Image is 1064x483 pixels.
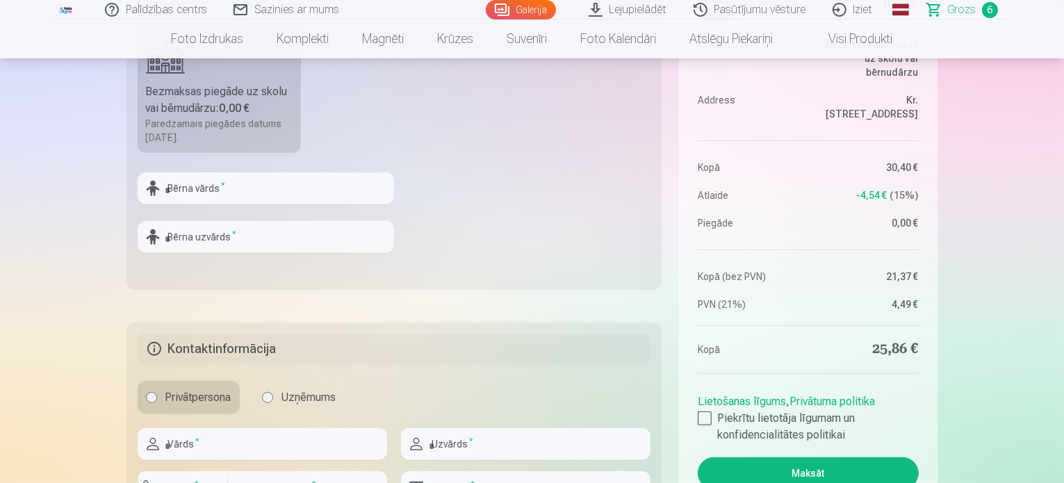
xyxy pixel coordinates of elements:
[146,117,293,145] div: Paredzamais piegādes datums [DATE].
[698,340,801,359] dt: Kopā
[815,216,919,230] dd: 0,00 €
[815,93,919,121] dd: Kr. [STREET_ADDRESS]
[262,392,273,403] input: Uzņēmums
[346,19,421,58] a: Magnēti
[815,161,919,174] dd: 30,40 €
[138,381,240,414] label: Privātpersona
[146,392,157,403] input: Privātpersona
[698,395,786,408] a: Lietošanas līgums
[261,19,346,58] a: Komplekti
[890,188,919,202] span: 15 %
[138,334,651,364] h5: Kontaktinformācija
[698,270,801,284] dt: Kopā (bez PVN)
[789,395,875,408] a: Privātuma politika
[698,161,801,174] dt: Kopā
[857,188,887,202] span: -4,54 €
[948,1,976,18] span: Grozs
[564,19,673,58] a: Foto kalendāri
[815,297,919,311] dd: 4,49 €
[58,6,74,14] img: /fa1
[421,19,491,58] a: Krūzes
[698,93,801,121] dt: Address
[698,388,918,443] div: ,
[155,19,261,58] a: Foto izdrukas
[220,101,250,115] b: 0,00 €
[698,410,918,443] label: Piekrītu lietotāja līgumam un konfidencialitātes politikai
[815,270,919,284] dd: 21,37 €
[146,83,293,117] div: Bezmaksas piegāde uz skolu vai bērnudārzu :
[698,297,801,311] dt: PVN (21%)
[698,216,801,230] dt: Piegāde
[491,19,564,58] a: Suvenīri
[673,19,790,58] a: Atslēgu piekariņi
[698,188,801,202] dt: Atlaide
[815,340,919,359] dd: 25,86 €
[254,381,345,414] label: Uzņēmums
[982,2,998,18] span: 6
[790,19,910,58] a: Visi produkti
